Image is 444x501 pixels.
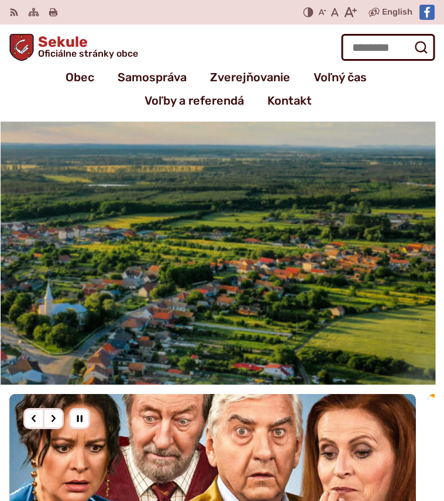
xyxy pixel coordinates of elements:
[9,34,33,61] img: Prejsť na domovskú stránku
[419,5,435,20] img: Prejsť na Facebook stránku
[9,34,138,61] a: Logo Sekule, prejsť na domovskú stránku.
[66,65,94,89] a: Obec
[33,34,138,58] h1: Sekule
[43,408,64,429] div: Nasledujúci slajd
[23,408,44,429] div: Predošlý slajd
[118,65,187,89] a: Samospráva
[38,49,138,58] span: Oficiálne stránky obce
[69,408,90,429] div: Pozastaviť pohyb slajdera
[380,5,415,19] a: English
[314,65,367,89] a: Voľný čas
[144,89,244,112] a: Voľby a referendá
[382,5,412,19] span: English
[267,89,312,112] a: Kontakt
[210,65,290,89] a: Zverejňovanie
